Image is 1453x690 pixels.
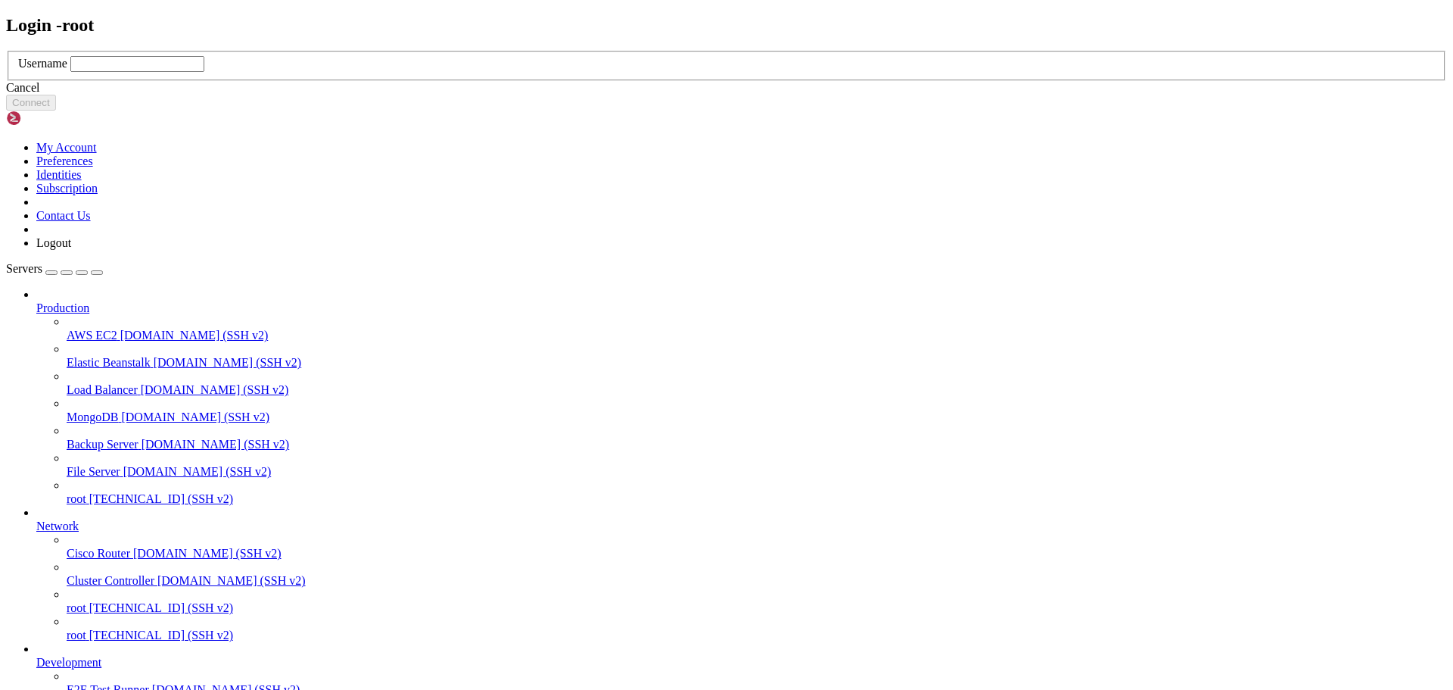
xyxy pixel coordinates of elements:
span: root [67,629,86,642]
span: [DOMAIN_NAME] (SSH v2) [142,438,290,451]
a: Identities [36,168,82,181]
a: Cluster Controller [DOMAIN_NAME] (SSH v2) [67,574,1447,588]
li: Backup Server [DOMAIN_NAME] (SSH v2) [67,424,1447,451]
li: File Server [DOMAIN_NAME] (SSH v2) [67,451,1447,479]
div: (0, 1) [6,19,12,32]
label: Username [18,57,67,70]
a: root [TECHNICAL_ID] (SSH v2) [67,601,1447,615]
span: MongoDB [67,411,118,423]
span: [DOMAIN_NAME] (SSH v2) [157,574,306,587]
span: Production [36,301,89,314]
button: Connect [6,95,56,111]
a: AWS EC2 [DOMAIN_NAME] (SSH v2) [67,329,1447,342]
li: root [TECHNICAL_ID] (SSH v2) [67,615,1447,642]
a: Cisco Router [DOMAIN_NAME] (SSH v2) [67,547,1447,560]
li: Network [36,506,1447,642]
span: Cisco Router [67,547,130,560]
a: Backup Server [DOMAIN_NAME] (SSH v2) [67,438,1447,451]
span: [TECHNICAL_ID] (SSH v2) [89,601,233,614]
li: Production [36,288,1447,506]
a: Contact Us [36,209,91,222]
x-row: Connecting [TECHNICAL_ID]... [6,6,1256,19]
li: AWS EC2 [DOMAIN_NAME] (SSH v2) [67,315,1447,342]
a: Load Balancer [DOMAIN_NAME] (SSH v2) [67,383,1447,397]
a: MongoDB [DOMAIN_NAME] (SSH v2) [67,411,1447,424]
a: Preferences [36,155,93,167]
span: Cluster Controller [67,574,154,587]
a: Development [36,656,1447,670]
h2: Login - root [6,15,1447,36]
span: [DOMAIN_NAME] (SSH v2) [121,411,269,423]
span: [DOMAIN_NAME] (SSH v2) [154,356,302,369]
a: root [TECHNICAL_ID] (SSH v2) [67,492,1447,506]
span: Backup Server [67,438,138,451]
a: Network [36,520,1447,533]
li: Cisco Router [DOMAIN_NAME] (SSH v2) [67,533,1447,560]
span: Network [36,520,79,532]
a: Production [36,301,1447,315]
span: File Server [67,465,120,478]
span: root [67,492,86,505]
a: My Account [36,141,97,154]
span: [DOMAIN_NAME] (SSH v2) [141,383,289,396]
span: AWS EC2 [67,329,117,342]
a: root [TECHNICAL_ID] (SSH v2) [67,629,1447,642]
span: [DOMAIN_NAME] (SSH v2) [133,547,282,560]
span: [TECHNICAL_ID] (SSH v2) [89,629,233,642]
a: Logout [36,236,71,249]
li: MongoDB [DOMAIN_NAME] (SSH v2) [67,397,1447,424]
div: Cancel [6,81,1447,95]
span: root [67,601,86,614]
a: Elastic Beanstalk [DOMAIN_NAME] (SSH v2) [67,356,1447,370]
a: File Server [DOMAIN_NAME] (SSH v2) [67,465,1447,479]
span: [TECHNICAL_ID] (SSH v2) [89,492,233,505]
span: Development [36,656,101,669]
span: Servers [6,262,42,275]
a: Subscription [36,182,98,195]
li: Elastic Beanstalk [DOMAIN_NAME] (SSH v2) [67,342,1447,370]
li: Load Balancer [DOMAIN_NAME] (SSH v2) [67,370,1447,397]
li: Cluster Controller [DOMAIN_NAME] (SSH v2) [67,560,1447,588]
span: [DOMAIN_NAME] (SSH v2) [123,465,272,478]
a: Servers [6,262,103,275]
li: root [TECHNICAL_ID] (SSH v2) [67,479,1447,506]
li: root [TECHNICAL_ID] (SSH v2) [67,588,1447,615]
img: Shellngn [6,111,93,126]
span: [DOMAIN_NAME] (SSH v2) [120,329,269,342]
span: Load Balancer [67,383,138,396]
span: Elastic Beanstalk [67,356,151,369]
